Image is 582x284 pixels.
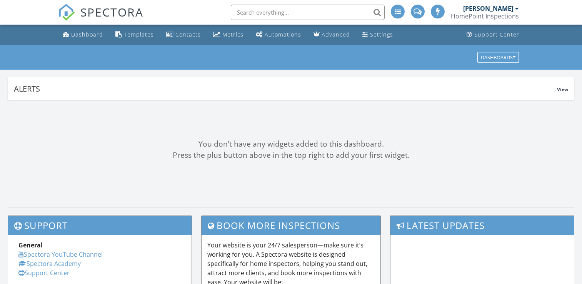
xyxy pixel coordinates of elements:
[322,31,350,38] div: Advanced
[18,241,43,249] strong: General
[464,28,522,42] a: Support Center
[14,84,557,94] div: Alerts
[231,5,385,20] input: Search everything...
[359,28,396,42] a: Settings
[18,250,103,259] a: Spectora YouTube Channel
[8,139,574,150] div: You don't have any widgets added to this dashboard.
[80,4,143,20] span: SPECTORA
[58,4,75,21] img: The Best Home Inspection Software - Spectora
[370,31,393,38] div: Settings
[481,55,515,60] div: Dashboards
[222,31,243,38] div: Metrics
[474,31,519,38] div: Support Center
[175,31,201,38] div: Contacts
[265,31,301,38] div: Automations
[163,28,204,42] a: Contacts
[310,28,353,42] a: Advanced
[390,216,574,235] h3: Latest Updates
[8,150,574,161] div: Press the plus button above in the top right to add your first widget.
[60,28,106,42] a: Dashboard
[8,216,192,235] h3: Support
[463,5,513,12] div: [PERSON_NAME]
[58,10,143,27] a: SPECTORA
[71,31,103,38] div: Dashboard
[18,259,81,268] a: Spectora Academy
[210,28,247,42] a: Metrics
[451,12,519,20] div: HomePoint Inspections
[557,86,568,93] span: View
[18,269,70,277] a: Support Center
[253,28,304,42] a: Automations (Advanced)
[124,31,154,38] div: Templates
[112,28,157,42] a: Templates
[202,216,380,235] h3: Book More Inspections
[477,52,519,63] button: Dashboards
